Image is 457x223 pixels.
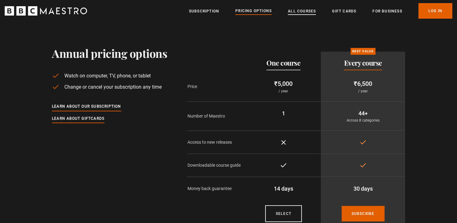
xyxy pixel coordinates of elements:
a: For business [372,8,402,14]
a: Learn about our subscription [52,103,121,110]
a: Log In [418,3,452,19]
p: Money back guarantee [187,185,246,192]
p: Across 8 categories [326,118,400,123]
p: Downloadable course guide [187,162,246,169]
a: Courses [265,205,302,222]
p: / year [326,88,400,94]
a: Subscription [189,8,219,14]
p: Price [187,83,246,90]
a: All Courses [288,8,316,14]
svg: BBC Maestro [5,6,87,16]
p: 44+ [326,109,400,118]
nav: Primary [189,3,452,19]
p: / year [251,88,316,94]
a: Gift Cards [332,8,356,14]
li: Watch on computer, TV, phone, or tablet [52,72,167,80]
p: Best value [350,48,375,55]
a: Subscribe [342,206,385,221]
a: Pricing Options [235,8,272,15]
p: 1 [251,109,316,118]
p: 14 days [251,184,316,193]
li: Change or cancel your subscription any time [52,83,167,91]
h1: Annual pricing options [52,47,167,60]
p: ₹6,500 [326,79,400,88]
p: Number of Maestro [187,113,246,119]
h2: One course [266,59,300,67]
h2: Every course [344,59,382,67]
p: Access to new releases [187,139,246,146]
p: 30 days [326,184,400,193]
a: Learn about giftcards [52,115,104,122]
p: ₹5,000 [251,79,316,88]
